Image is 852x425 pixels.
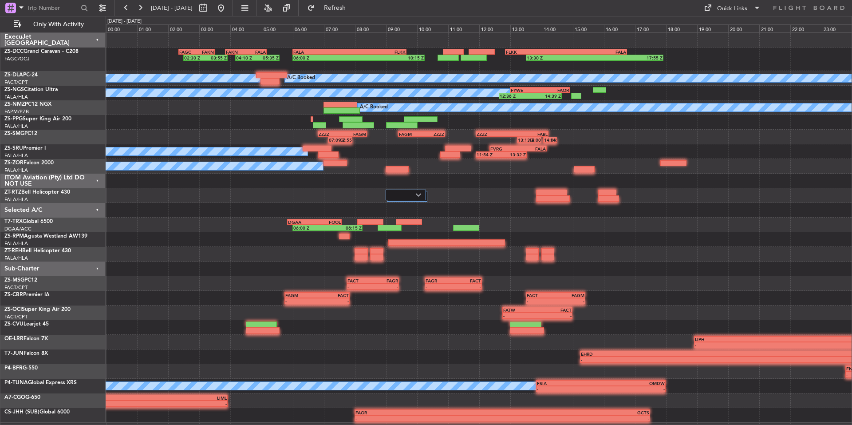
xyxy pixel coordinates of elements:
[556,298,584,304] div: -
[315,219,341,225] div: FOOL
[4,307,22,312] span: ZS-OCI
[581,357,764,362] div: -
[511,87,540,93] div: FYWE
[4,365,23,371] span: P4-BFR
[4,292,50,298] a: ZS-CBRPremier IA
[512,131,548,137] div: FABL
[179,49,197,55] div: FAGC
[604,24,635,32] div: 16:00
[728,24,759,32] div: 20:00
[4,102,25,107] span: ZS-NMZ
[4,146,23,151] span: ZS-SRU
[4,255,28,262] a: FALA/HLA
[4,284,28,291] a: FACT/CPT
[236,55,257,60] div: 04:10 Z
[4,131,37,136] a: ZS-SMGPC12
[4,226,32,232] a: DGAA/ACC
[359,55,424,60] div: 10:15 Z
[4,234,24,239] span: ZS-RPM
[503,307,537,313] div: FATW
[506,49,566,55] div: FLKK
[502,416,649,421] div: -
[23,21,94,28] span: Only With Activity
[477,152,501,157] div: 11:54 Z
[303,1,356,15] button: Refresh
[137,24,168,32] div: 01:00
[4,380,77,385] a: P4-TUNAGlobal Express XRS
[107,18,142,25] div: [DATE] - [DATE]
[226,49,246,55] div: FAKN
[85,395,227,401] div: LIML
[529,137,540,143] div: 14:00 Z
[246,49,266,55] div: FALA
[4,219,23,224] span: T7-TRX
[4,409,70,415] a: CS-JHH (SUB)Global 6000
[293,55,359,60] div: 06:00 Z
[262,24,293,32] div: 05:00
[293,24,324,32] div: 06:00
[448,24,479,32] div: 11:00
[4,167,28,174] a: FALA/HLA
[4,49,79,54] a: ZS-DCCGrand Caravan - C208
[666,24,697,32] div: 18:00
[540,87,569,93] div: FAOR
[355,410,502,415] div: FAOR
[4,380,28,385] span: P4-TUNA
[4,307,71,312] a: ZS-OCISuper King Air 200
[386,24,417,32] div: 09:00
[490,146,518,151] div: FVRG
[4,292,23,298] span: ZS-CBR
[759,24,790,32] div: 21:00
[699,1,765,15] button: Quick Links
[4,240,28,247] a: FALA/HLA
[360,101,388,114] div: A/C Booked
[417,24,448,32] div: 10:00
[373,284,398,289] div: -
[697,24,728,32] div: 19:00
[355,416,502,421] div: -
[426,284,454,289] div: -
[197,49,214,55] div: FAKN
[537,381,601,386] div: FSIA
[324,24,355,32] div: 07:00
[4,351,48,356] a: T7-JUNFalcon 8X
[4,108,29,115] a: FAPM/PZB
[4,234,87,239] a: ZS-RPMAgusta Westland AW139
[416,193,421,197] img: arrow-gray.svg
[717,4,747,13] div: Quick Links
[566,49,626,55] div: FALA
[4,102,51,107] a: ZS-NMZPC12 NGX
[4,395,25,400] span: A7-CGO
[4,79,28,86] a: FACT/CPT
[317,293,348,298] div: FACT
[373,278,398,283] div: FAGR
[168,24,199,32] div: 02:00
[205,55,227,60] div: 03:55 Z
[316,5,354,11] span: Refresh
[537,307,572,313] div: FACT
[518,146,546,151] div: FALA
[4,278,37,283] a: ZS-MSGPC12
[4,278,24,283] span: ZS-MSG
[4,322,49,327] a: ZS-CVULearjet 45
[595,55,663,60] div: 17:55 Z
[4,94,28,100] a: FALA/HLA
[347,284,373,289] div: -
[500,93,530,99] div: 12:38 Z
[4,409,39,415] span: CS-JHH (SUB)
[790,24,821,32] div: 22:00
[550,137,556,143] div: 14:30 Z
[4,56,29,62] a: FAGC/GCJ
[340,137,351,143] div: 07:55 Z
[27,1,78,15] input: Trip Number
[293,225,327,230] div: 06:00 Z
[343,131,367,137] div: FAGM
[537,313,572,318] div: -
[151,4,193,12] span: [DATE] - [DATE]
[537,386,601,392] div: -
[426,278,454,283] div: FAGR
[4,336,24,342] span: OE-LRR
[199,24,230,32] div: 03:00
[4,146,46,151] a: ZS-SRUPremier I
[327,225,362,230] div: 08:15 Z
